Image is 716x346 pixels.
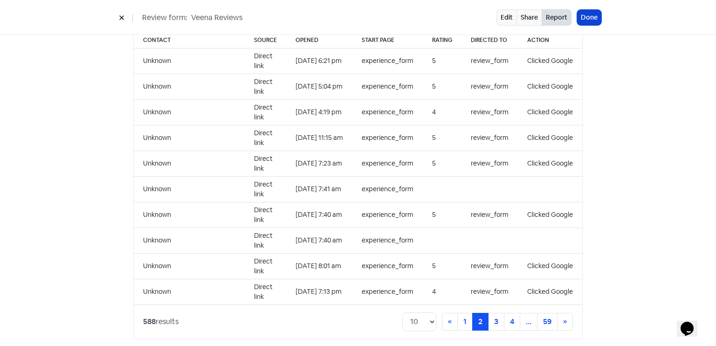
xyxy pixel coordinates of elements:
[461,202,518,228] td: review_form
[423,202,461,228] td: 5
[518,99,582,125] td: Clicked Google
[461,48,518,74] td: review_form
[134,32,245,48] th: Contact
[423,32,461,48] th: Rating
[286,202,352,228] td: [DATE] 7:40 am
[461,99,518,125] td: review_form
[352,151,423,176] td: experience_form
[286,74,352,99] td: [DATE] 5:04 pm
[352,99,423,125] td: experience_form
[245,32,286,48] th: Source
[286,253,352,279] td: [DATE] 8:01 am
[286,48,352,74] td: [DATE] 6:21 pm
[537,313,558,331] a: 59
[352,228,423,253] td: experience_form
[143,316,179,327] div: results
[286,279,352,304] td: [DATE] 7:13 pm
[352,48,423,74] td: experience_form
[286,32,352,48] th: Opened
[518,279,582,304] td: Clicked Google
[520,313,537,331] a: ...
[352,32,423,48] th: Start page
[134,125,245,151] td: Unknown
[423,125,461,151] td: 5
[516,9,542,26] a: Share
[504,313,520,331] a: 4
[542,9,571,26] button: Report
[488,313,504,331] a: 3
[286,151,352,176] td: [DATE] 7:23 am
[245,202,286,228] td: Direct link
[134,151,245,176] td: Unknown
[518,48,582,74] td: Clicked Google
[518,253,582,279] td: Clicked Google
[423,279,461,304] td: 4
[423,48,461,74] td: 5
[423,99,461,125] td: 4
[286,99,352,125] td: [DATE] 4:19 pm
[352,125,423,151] td: experience_form
[442,313,458,331] a: Previous
[245,48,286,74] td: Direct link
[134,48,245,74] td: Unknown
[518,32,582,48] th: Action
[677,309,707,337] iframe: chat widget
[245,279,286,304] td: Direct link
[245,228,286,253] td: Direct link
[423,74,461,99] td: 5
[352,202,423,228] td: experience_form
[461,74,518,99] td: review_form
[245,99,286,125] td: Direct link
[245,176,286,202] td: Direct link
[496,9,517,26] a: Edit
[286,176,352,202] td: [DATE] 7:41 am
[518,74,582,99] td: Clicked Google
[134,279,245,304] td: Unknown
[461,151,518,176] td: review_form
[352,176,423,202] td: experience_form
[423,253,461,279] td: 5
[286,228,352,253] td: [DATE] 7:40 am
[134,253,245,279] td: Unknown
[423,151,461,176] td: 5
[518,151,582,176] td: Clicked Google
[134,202,245,228] td: Unknown
[134,228,245,253] td: Unknown
[461,279,518,304] td: review_form
[245,151,286,176] td: Direct link
[461,32,518,48] th: Directed to
[472,313,489,331] a: 2
[557,313,573,331] a: Next
[142,12,187,23] span: Review form:
[134,176,245,202] td: Unknown
[245,125,286,151] td: Direct link
[461,253,518,279] td: review_form
[134,74,245,99] td: Unknown
[245,253,286,279] td: Direct link
[352,253,423,279] td: experience_form
[352,279,423,304] td: experience_form
[286,125,352,151] td: [DATE] 11:15 am
[577,10,601,25] button: Done
[563,317,567,326] span: »
[457,313,473,331] a: 1
[352,74,423,99] td: experience_form
[518,125,582,151] td: Clicked Google
[448,317,452,326] span: «
[518,202,582,228] td: Clicked Google
[461,125,518,151] td: review_form
[143,317,156,326] strong: 588
[134,99,245,125] td: Unknown
[245,74,286,99] td: Direct link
